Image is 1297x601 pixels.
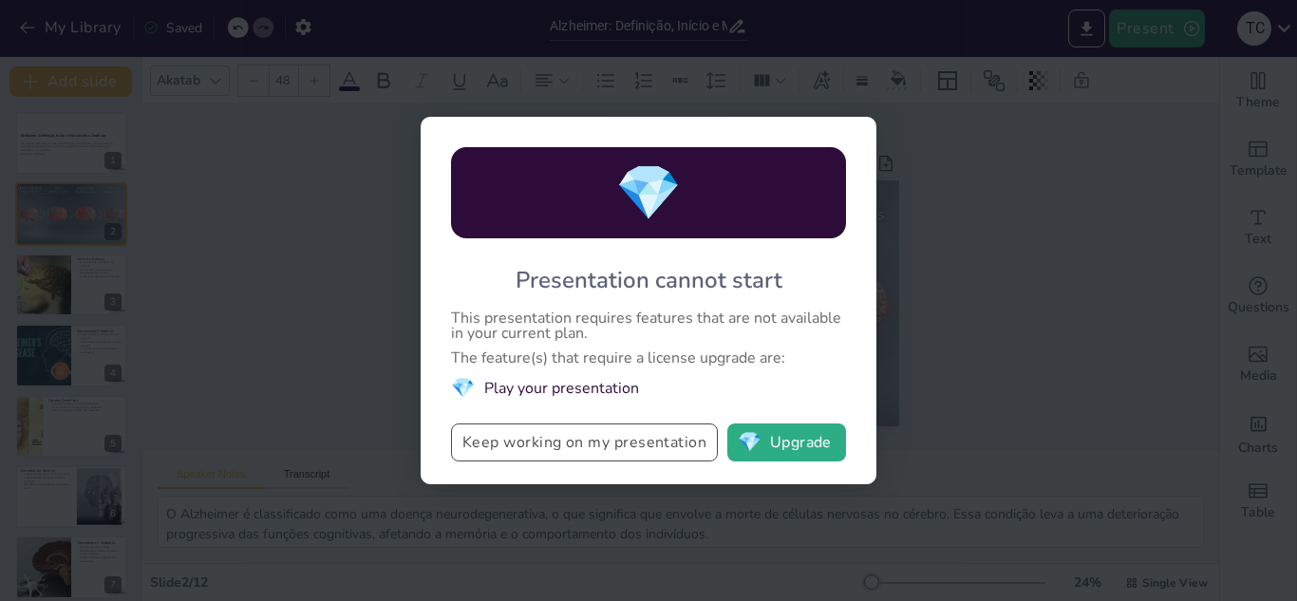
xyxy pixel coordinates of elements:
span: diamond [738,433,761,452]
button: diamondUpgrade [727,423,846,461]
div: This presentation requires features that are not available in your current plan. [451,310,846,341]
li: Play your presentation [451,375,846,401]
span: diamond [615,157,682,230]
div: Presentation cannot start [516,265,782,295]
div: The feature(s) that require a license upgrade are: [451,350,846,366]
button: Keep working on my presentation [451,423,718,461]
span: diamond [451,375,475,401]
